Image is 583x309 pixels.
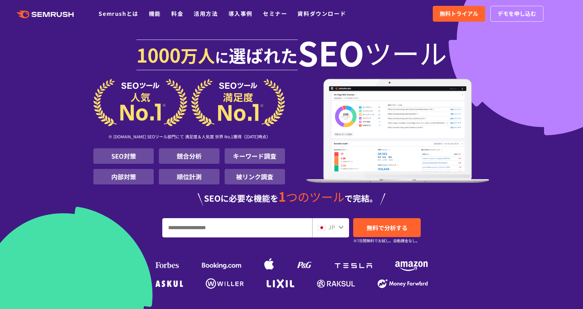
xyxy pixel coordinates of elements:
[278,187,286,205] span: 1
[328,223,335,231] span: JP
[159,148,219,164] li: 競合分析
[297,9,346,18] a: 資料ダウンロード
[228,9,253,18] a: 導入事例
[440,9,478,18] span: 無料トライアル
[345,192,378,204] span: で完結。
[263,9,287,18] a: セミナー
[149,9,161,18] a: 機能
[181,43,215,67] span: 万人
[433,6,485,22] a: 無料トライアル
[93,126,285,148] div: ※ [DOMAIN_NAME] SEOツール部門にて 満足度＆人気度 世界 No.1獲得（[DATE]時点）
[99,9,138,18] a: Semrushとは
[93,169,154,184] li: 内部対策
[215,47,229,67] span: に
[163,219,312,237] input: URL、キーワードを入力してください
[159,169,219,184] li: 順位計測
[225,148,285,164] li: キーワード調査
[298,39,364,66] span: SEO
[225,169,285,184] li: 被リンク調査
[364,39,447,66] span: ツール
[286,188,345,205] span: つのツール
[136,41,181,68] span: 1000
[171,9,183,18] a: 料金
[490,6,543,22] a: デモを申し込む
[353,218,421,237] a: 無料で分析する
[498,9,536,18] span: デモを申し込む
[93,148,154,164] li: SEO対策
[229,43,298,67] span: 選ばれた
[194,9,218,18] a: 活用方法
[93,190,490,206] div: SEOに必要な機能を
[353,237,420,244] small: ※7日間無料でお試し。自動課金なし。
[367,223,408,232] span: 無料で分析する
